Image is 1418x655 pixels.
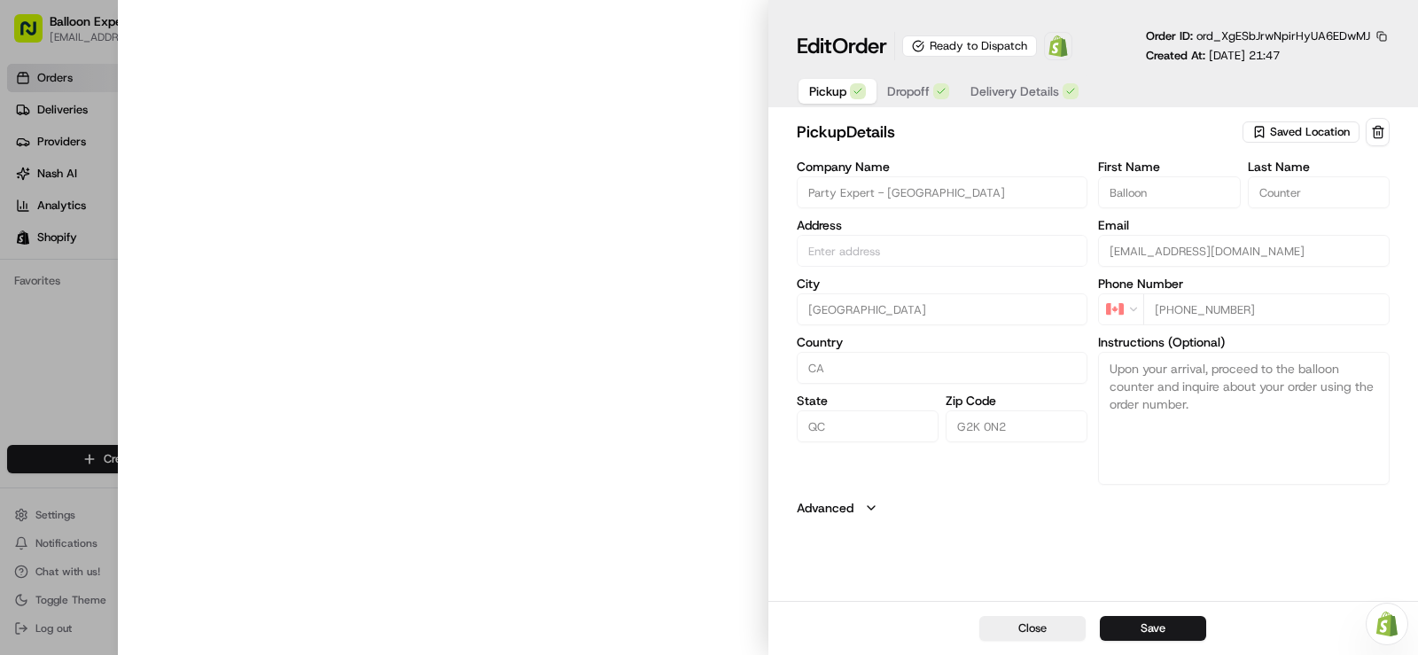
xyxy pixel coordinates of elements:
[1098,176,1240,208] input: Enter first name
[1209,48,1280,63] span: [DATE] 21:47
[1146,48,1280,64] p: Created At:
[1146,28,1370,44] p: Order ID:
[946,394,1087,407] label: Zip Code
[797,410,939,442] input: Enter state
[1098,219,1390,231] label: Email
[797,499,853,517] label: Advanced
[1243,120,1362,144] button: Saved Location
[797,336,1088,348] label: Country
[970,82,1059,100] span: Delivery Details
[797,277,1088,290] label: City
[809,82,846,100] span: Pickup
[979,616,1086,641] button: Close
[797,120,1239,144] h2: pickup Details
[797,32,887,60] h1: Edit
[1248,160,1390,173] label: Last Name
[1248,176,1390,208] input: Enter last name
[1098,235,1390,267] input: Enter email
[887,82,930,100] span: Dropoff
[1048,35,1069,57] img: Shopify
[797,352,1088,384] input: Enter country
[1098,352,1390,485] textarea: Upon your arrival, proceed to the balloon counter and inquire about your order using the order nu...
[797,293,1088,325] input: Enter city
[797,394,939,407] label: State
[1143,293,1390,325] input: Enter phone number
[1196,28,1370,43] span: ord_XgESbJrwNpirHyUA6EDwMJ
[797,235,1088,267] input: 4825 Pierre-Bertrand Blvd, Suite 100, Québec City, QC G2K 0N2, CA
[1098,336,1390,348] label: Instructions (Optional)
[797,219,1088,231] label: Address
[902,35,1037,57] div: Ready to Dispatch
[1270,124,1350,140] span: Saved Location
[797,499,1390,517] button: Advanced
[1044,32,1072,60] a: Shopify
[797,160,1088,173] label: Company Name
[1100,616,1206,641] button: Save
[1098,277,1390,290] label: Phone Number
[797,176,1088,208] input: Enter company name
[832,32,887,60] span: Order
[946,410,1087,442] input: Enter zip code
[1098,160,1240,173] label: First Name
